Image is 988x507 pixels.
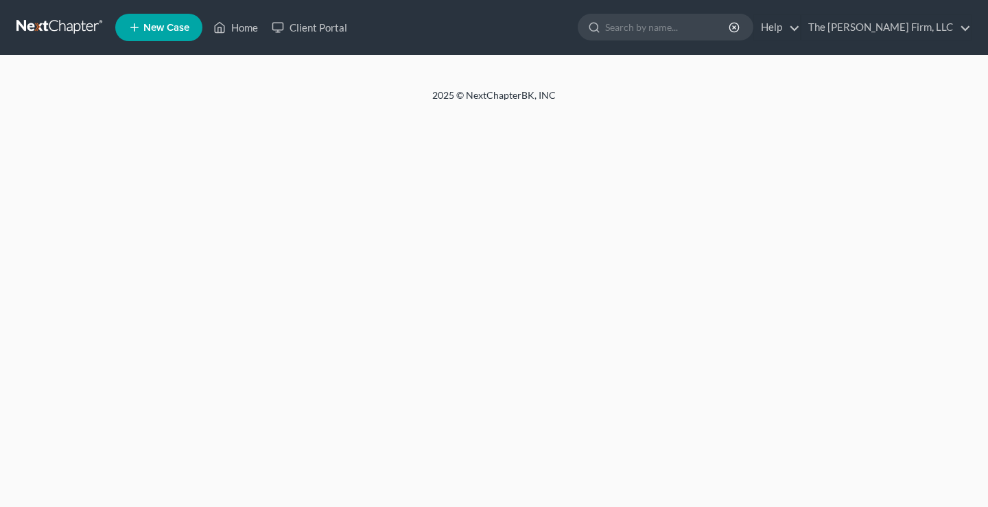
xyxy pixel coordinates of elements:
[754,15,800,40] a: Help
[801,15,971,40] a: The [PERSON_NAME] Firm, LLC
[143,23,189,33] span: New Case
[265,15,354,40] a: Client Portal
[605,14,731,40] input: Search by name...
[207,15,265,40] a: Home
[103,89,885,113] div: 2025 © NextChapterBK, INC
